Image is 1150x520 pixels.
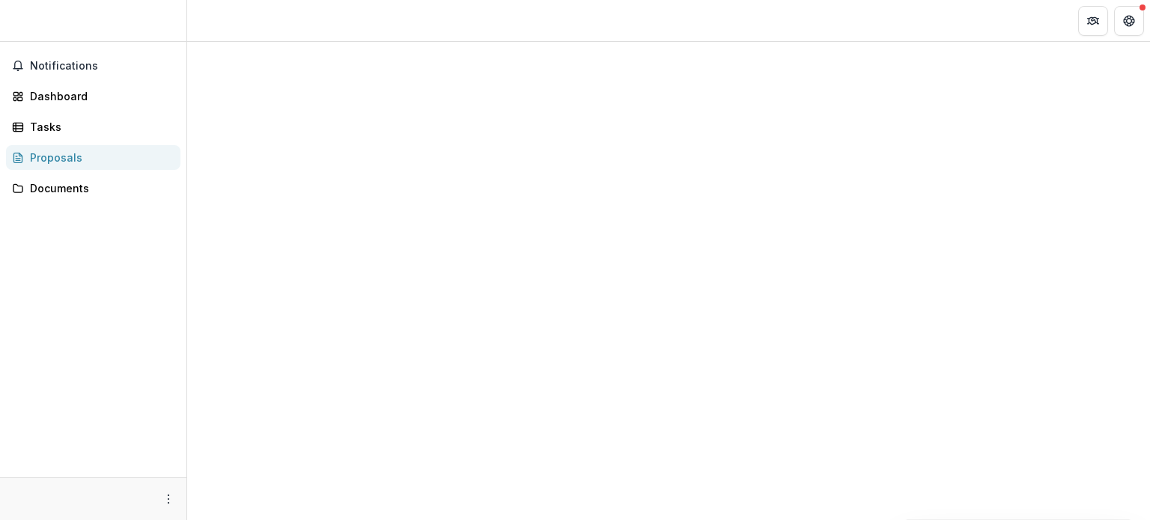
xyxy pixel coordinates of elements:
button: Get Help [1114,6,1144,36]
div: Proposals [30,150,168,165]
button: Notifications [6,54,180,78]
div: Dashboard [30,88,168,104]
div: Tasks [30,119,168,135]
a: Tasks [6,114,180,139]
a: Documents [6,176,180,201]
div: Documents [30,180,168,196]
button: Partners [1078,6,1108,36]
a: Proposals [6,145,180,170]
button: More [159,490,177,508]
span: Notifications [30,60,174,73]
a: Dashboard [6,84,180,108]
